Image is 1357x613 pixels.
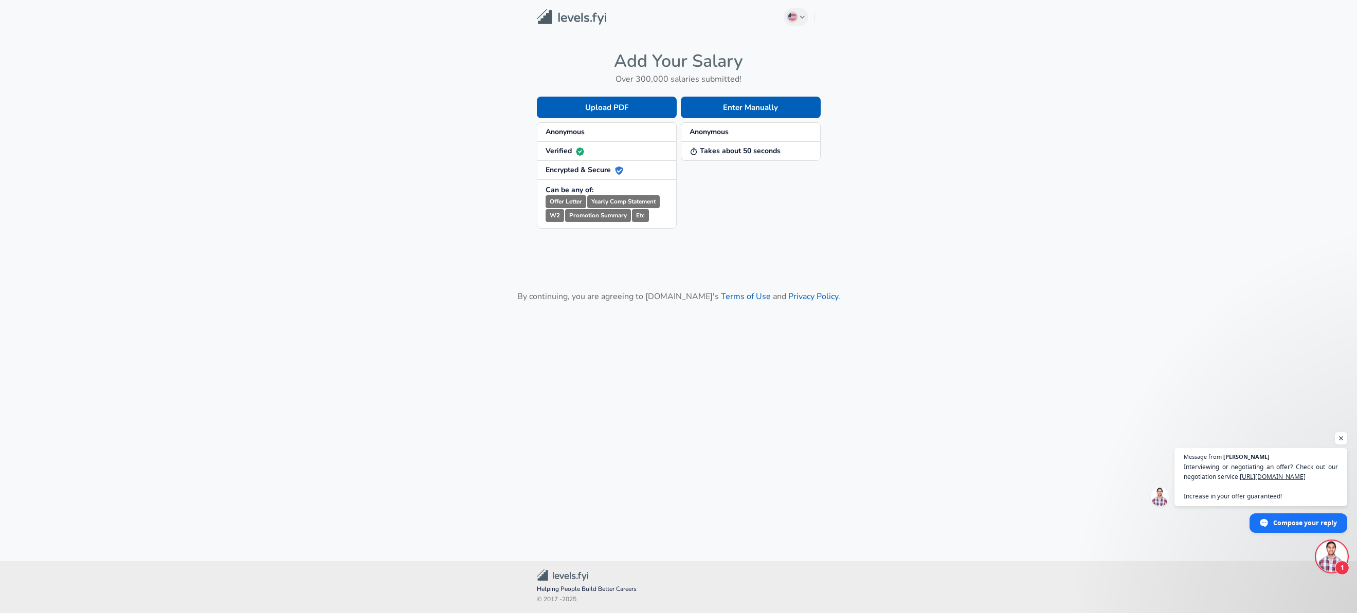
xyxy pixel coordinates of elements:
a: Privacy Policy [788,291,838,302]
strong: Verified [546,146,584,156]
strong: Takes about 50 seconds [690,146,781,156]
img: Levels.fyi Community [537,569,588,581]
span: Message from [1184,454,1222,459]
small: Yearly Comp Statement [587,195,660,208]
img: Levels.fyi [537,9,606,25]
strong: Can be any of: [546,185,593,195]
small: Etc [632,209,649,222]
small: Offer Letter [546,195,586,208]
span: [PERSON_NAME] [1223,454,1270,459]
img: English (US) [788,13,797,21]
span: Helping People Build Better Careers [537,584,821,595]
span: © 2017 - 2025 [537,595,821,605]
span: Interviewing or negotiating an offer? Check out our negotiation service: Increase in your offer g... [1184,462,1338,501]
small: W2 [546,209,564,222]
h6: Over 300,000 salaries submitted! [537,72,821,86]
button: English (US) [784,8,808,26]
strong: Encrypted & Secure [546,165,623,175]
strong: Anonymous [546,127,585,137]
h4: Add Your Salary [537,50,821,72]
div: Open chat [1316,541,1347,572]
a: Terms of Use [721,291,771,302]
button: Upload PDF [537,97,677,118]
span: 1 [1335,561,1349,575]
small: Promotion Summary [565,209,631,222]
button: Enter Manually [681,97,821,118]
span: Compose your reply [1273,514,1337,532]
strong: Anonymous [690,127,729,137]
